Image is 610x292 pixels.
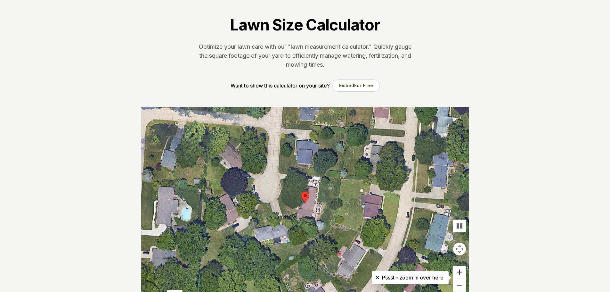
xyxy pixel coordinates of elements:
button: Tilt map [453,220,466,232]
span: For Free [354,83,373,88]
button: Map camera controls [453,243,466,255]
button: Zoom in [453,266,466,279]
button: Zoom out [453,279,466,292]
h1: Lawn Size Calculator [230,15,379,35]
p: Pssst - zoom in over here [377,274,443,281]
button: EmbedFor Free [332,79,380,92]
p: Optimize your lawn care with our "lawn measurement calculator." Quickly gauge the square footage ... [198,42,413,69]
p: Want to show this calculator on your site? [231,82,330,89]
